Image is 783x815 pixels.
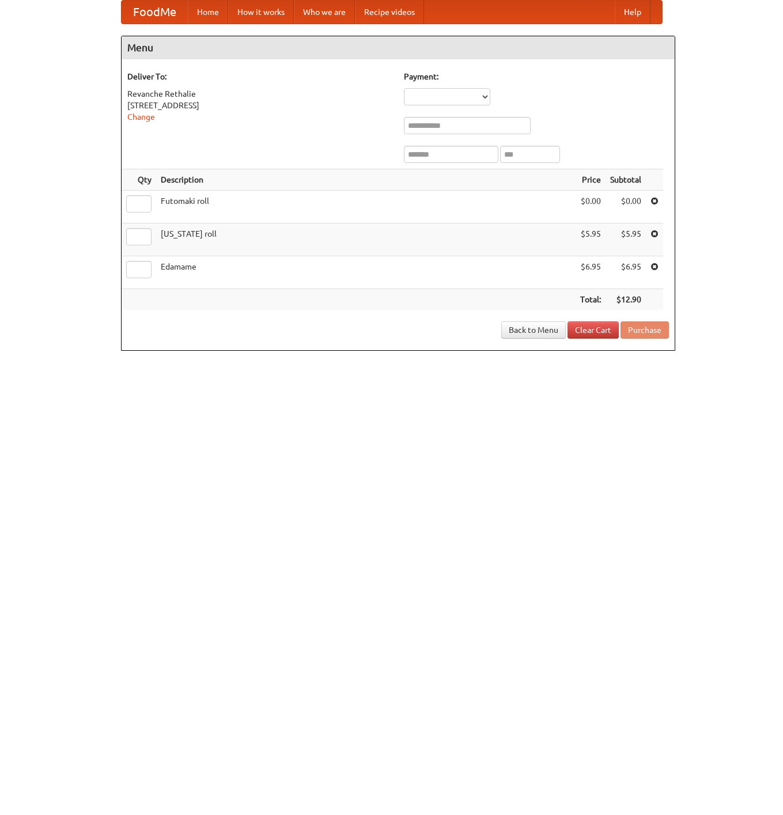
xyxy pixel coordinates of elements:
[576,169,606,191] th: Price
[294,1,355,24] a: Who we are
[576,191,606,223] td: $0.00
[615,1,650,24] a: Help
[156,223,576,256] td: [US_STATE] roll
[606,256,646,289] td: $6.95
[606,169,646,191] th: Subtotal
[156,256,576,289] td: Edamame
[127,112,155,122] a: Change
[606,191,646,223] td: $0.00
[127,88,392,100] div: Revanche Rethalie
[122,169,156,191] th: Qty
[122,1,188,24] a: FoodMe
[576,289,606,310] th: Total:
[122,36,675,59] h4: Menu
[606,289,646,310] th: $12.90
[576,223,606,256] td: $5.95
[188,1,228,24] a: Home
[156,191,576,223] td: Futomaki roll
[404,71,669,82] h5: Payment:
[228,1,294,24] a: How it works
[501,321,566,339] a: Back to Menu
[621,321,669,339] button: Purchase
[606,223,646,256] td: $5.95
[576,256,606,289] td: $6.95
[568,321,619,339] a: Clear Cart
[156,169,576,191] th: Description
[127,100,392,111] div: [STREET_ADDRESS]
[127,71,392,82] h5: Deliver To:
[355,1,424,24] a: Recipe videos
